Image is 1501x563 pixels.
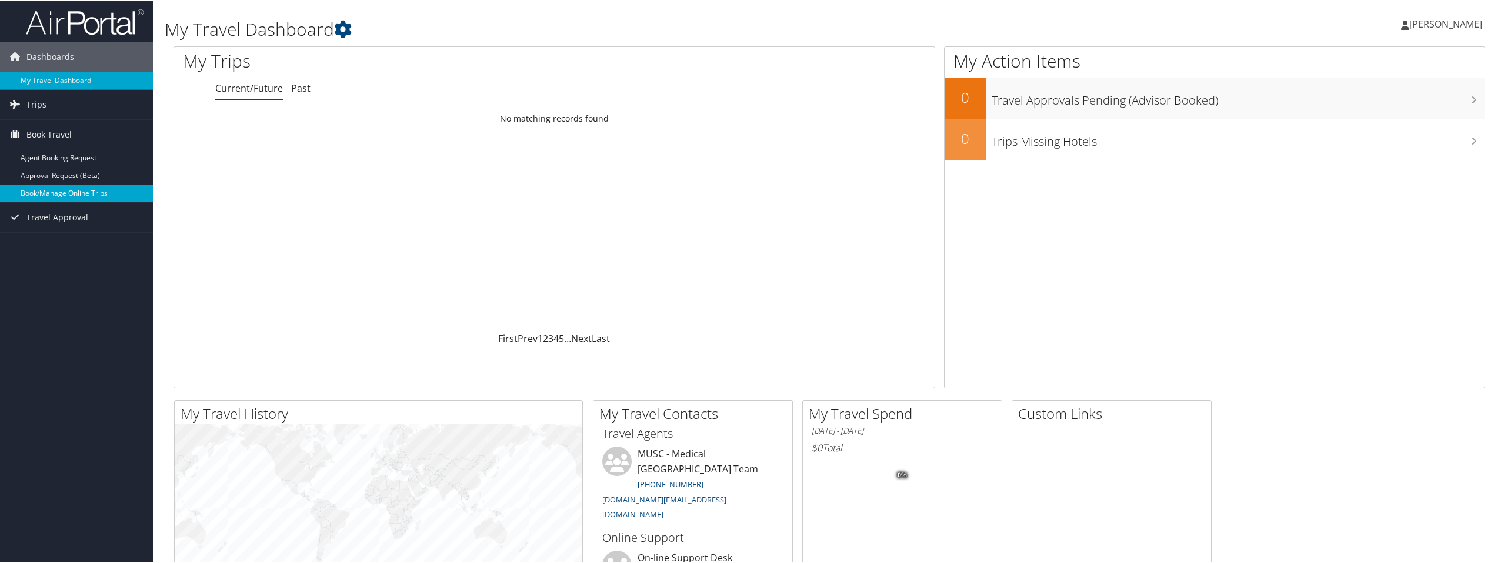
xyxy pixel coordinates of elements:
h2: My Travel Contacts [599,403,792,423]
span: … [564,331,571,344]
a: 3 [548,331,553,344]
a: 0Trips Missing Hotels [945,119,1485,160]
span: Book Travel [26,119,72,149]
a: 4 [553,331,559,344]
h3: Travel Agents [602,425,783,441]
img: airportal-logo.png [26,8,144,35]
a: Current/Future [215,81,283,94]
a: First [498,331,518,344]
a: 2 [543,331,548,344]
span: $0 [812,441,822,454]
a: [DOMAIN_NAME][EMAIL_ADDRESS][DOMAIN_NAME] [602,494,726,520]
span: Trips [26,89,46,119]
li: MUSC - Medical [GEOGRAPHIC_DATA] Team [596,446,789,524]
h2: Custom Links [1018,403,1211,423]
span: Travel Approval [26,202,88,232]
h2: My Travel History [181,403,582,423]
h3: Trips Missing Hotels [992,127,1485,149]
h2: My Travel Spend [809,403,1002,423]
a: 0Travel Approvals Pending (Advisor Booked) [945,78,1485,119]
a: [PERSON_NAME] [1401,6,1494,41]
span: [PERSON_NAME] [1409,17,1482,30]
a: 5 [559,331,564,344]
h1: My Trips [183,48,609,73]
h2: 0 [945,128,986,148]
h1: My Action Items [945,48,1485,73]
h3: Online Support [602,529,783,545]
span: Dashboards [26,42,74,71]
a: Next [571,331,592,344]
a: 1 [538,331,543,344]
h6: [DATE] - [DATE] [812,425,993,436]
td: No matching records found [174,108,935,129]
h2: 0 [945,87,986,107]
a: Past [291,81,311,94]
a: Prev [518,331,538,344]
tspan: 0% [898,471,907,478]
a: Last [592,331,610,344]
a: [PHONE_NUMBER] [638,478,703,489]
h3: Travel Approvals Pending (Advisor Booked) [992,86,1485,108]
h1: My Travel Dashboard [165,16,1051,41]
h6: Total [812,441,993,454]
